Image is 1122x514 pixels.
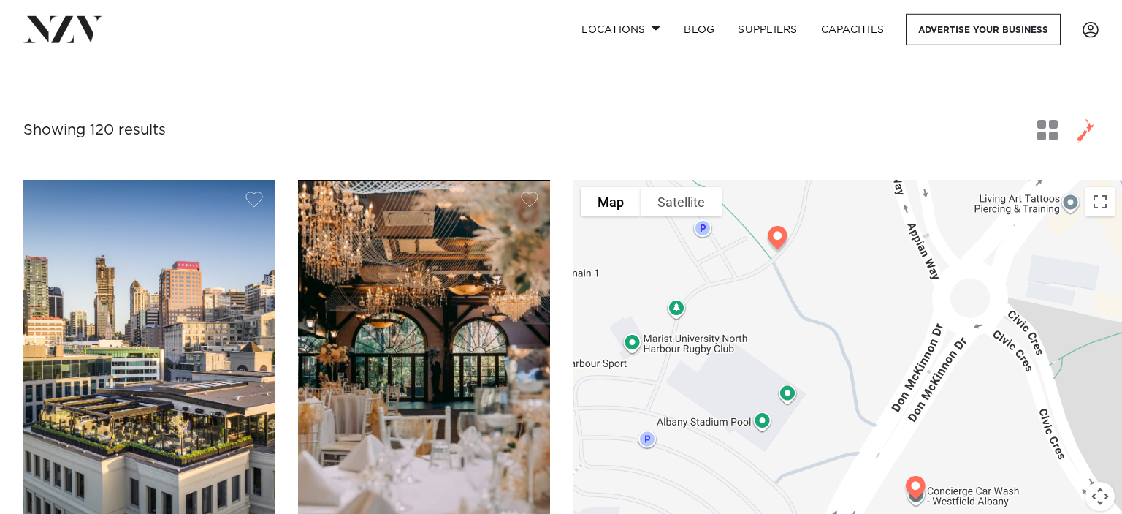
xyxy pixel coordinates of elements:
a: Advertise your business [906,14,1061,45]
button: Show street map [581,187,641,216]
button: Show satellite imagery [641,187,722,216]
button: Map camera controls [1085,482,1115,511]
button: Toggle fullscreen view [1085,187,1115,216]
a: Locations [570,14,672,45]
a: SUPPLIERS [726,14,809,45]
a: Capacities [809,14,896,45]
div: Showing 120 results [23,119,166,142]
a: BLOG [672,14,726,45]
img: nzv-logo.png [23,16,103,42]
